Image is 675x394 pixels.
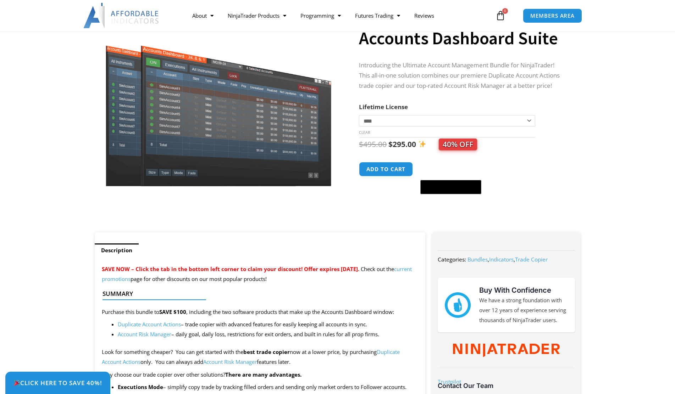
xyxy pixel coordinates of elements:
button: Add to cart [359,162,413,176]
a: Trade Copier [515,256,548,263]
p: Look for something cheaper? You can get started with the now at a lower price, by purchasing only... [102,347,419,367]
button: Buy with GPay [420,180,481,194]
a: About [185,7,221,24]
a: Programming [293,7,348,24]
img: ✨ [419,140,426,148]
p: Check out the page for other discounts on our most popular products! [102,264,419,284]
nav: Menu [185,7,494,24]
strong: SAVE $100 [159,308,186,315]
p: We have a strong foundation with over 12 years of experience serving thousands of NinjaTrader users. [479,295,568,325]
iframe: PayPal Message 1 [359,198,566,205]
a: Account Risk Manager [203,358,257,365]
span: $ [359,139,363,149]
img: mark thumbs good 43913 | Affordable Indicators – NinjaTrader [445,292,470,318]
p: Why choose our trade copier over other solutions? [102,370,419,380]
span: , , [467,256,548,263]
a: Duplicate Account Actions [118,321,181,328]
li: – trade copier with advanced features for easily keeping all accounts in sync. [118,320,419,330]
bdi: 295.00 [388,139,416,149]
h4: Summary [103,290,412,297]
a: Indicators [489,256,514,263]
a: Reviews [407,7,441,24]
span: $ [388,139,393,149]
a: 🎉Click Here to save 40%! [5,372,110,394]
a: Futures Trading [348,7,407,24]
a: Clear options [359,130,370,135]
p: Introducing the Ultimate Account Management Bundle for NinjaTrader! This all-in-one solution comb... [359,60,566,91]
img: Screenshot 2024-08-26 155710eeeee [105,5,333,186]
a: Bundles [467,256,488,263]
a: 0 [485,5,516,26]
bdi: 495.00 [359,139,387,149]
a: NinjaTrader Products [221,7,293,24]
span: Click Here to save 40%! [13,380,102,386]
h3: Buy With Confidence [479,285,568,295]
img: NinjaTrader Wordmark color RGB | Affordable Indicators – NinjaTrader [453,344,560,357]
a: MEMBERS AREA [523,9,582,23]
li: – daily goal, daily loss, restrictions for exit orders, and built in rules for all prop firms. [118,330,419,339]
span: 40% OFF [439,139,477,150]
strong: There are many advantages. [225,371,301,378]
a: Account Risk Manager [118,331,171,338]
img: LogoAI | Affordable Indicators – NinjaTrader [83,3,160,28]
iframe: Secure express checkout frame [419,161,483,178]
label: Lifetime License [359,103,408,111]
img: 🎉 [14,380,20,386]
span: 0 [502,8,508,14]
span: Categories: [438,256,466,263]
a: Description [95,243,139,257]
h1: Accounts Dashboard Suite [359,26,566,51]
span: MEMBERS AREA [530,13,575,18]
span: SAVE NOW – Click the tab in the bottom left corner to claim your discount! Offer expires [DATE]. [102,265,359,272]
p: Purchase this bundle to , including the two software products that make up the Accounts Dashboard... [102,307,419,317]
strong: best trade copier [243,348,290,355]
